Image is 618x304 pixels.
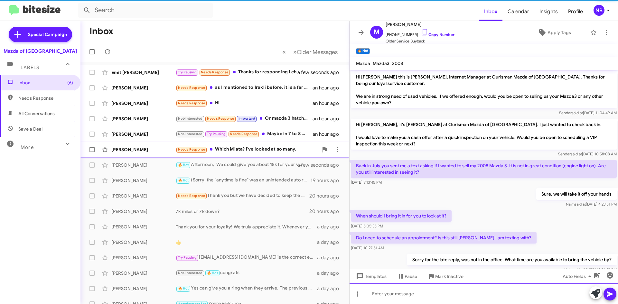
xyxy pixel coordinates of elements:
span: Needs Response [178,101,205,105]
div: Mazda of [GEOGRAPHIC_DATA] [4,48,77,54]
button: Pause [392,271,422,282]
div: [PERSON_NAME] [111,193,176,199]
a: Copy Number [421,32,454,37]
div: [PERSON_NAME] [111,270,176,276]
span: Labels [21,65,39,70]
span: « [282,48,286,56]
div: [PERSON_NAME] [111,146,176,153]
p: Hi [PERSON_NAME] this is [PERSON_NAME], Internet Manager at Ourisman Mazda of [GEOGRAPHIC_DATA]. ... [351,71,617,108]
span: Sender [DATE] 11:04:49 AM [559,110,617,115]
div: [PERSON_NAME] [111,224,176,230]
div: 19 hours ago [311,177,344,184]
div: 20 hours ago [309,193,344,199]
span: All Conversations [18,110,55,117]
span: 🔥 Hot [178,178,189,182]
div: [PERSON_NAME] [111,254,176,261]
div: 👍 [176,239,317,245]
a: Insights [534,2,563,21]
div: Emit [PERSON_NAME] [111,69,176,76]
span: Special Campaign [28,31,67,38]
div: an hour ago [313,131,344,137]
span: » [293,48,297,56]
span: Sender [DATE] 10:58:08 AM [558,152,617,156]
div: an hour ago [313,100,344,106]
div: 7k miles or 7k down? [176,208,309,215]
div: 20 hours ago [309,208,344,215]
nav: Page navigation example [279,45,342,59]
button: Mark Inactive [422,271,469,282]
span: Naim [DATE] 12:26:37 PM [564,267,617,272]
button: Previous [278,45,290,59]
span: said at [575,202,586,207]
button: Next [289,45,342,59]
span: 🔥 Hot [207,271,218,275]
div: an hour ago [313,85,344,91]
span: Needs Response [178,194,205,198]
a: Inbox [479,2,502,21]
div: [PERSON_NAME] [111,285,176,292]
span: Mazda [356,60,370,66]
span: Not-Interested [178,271,203,275]
div: a day ago [317,239,344,245]
div: congrats [176,269,317,277]
span: Needs Response [178,147,205,152]
span: Needs Response [207,116,234,121]
div: Thank you for your loyalty! We truly appreciate it. Whenever you're ready to talk about your vehi... [176,224,317,230]
div: [PERSON_NAME] [111,131,176,137]
h1: Inbox [89,26,113,36]
div: [PERSON_NAME] [111,239,176,245]
span: Naim [DATE] 4:23:51 PM [566,202,617,207]
div: a few seconds ago [305,162,344,168]
div: Hi [176,99,313,107]
div: [PERSON_NAME] [111,208,176,215]
span: Templates [355,271,387,282]
span: Needs Response [18,95,73,101]
div: a day ago [317,254,344,261]
p: Do I need to schedule an appointment? Is this still [PERSON_NAME] I am texting with? [351,232,537,244]
p: When should I bring it in for you to look at it? [351,210,452,222]
span: Important [239,116,255,121]
button: Auto Fields [557,271,599,282]
div: Maybe in 7 to 8 months [176,130,313,138]
p: Back in July you sent me a text asking if I wanted to sell my 2008 Mazda 3. It is not in great co... [351,160,617,178]
span: Apply Tags [548,27,571,38]
input: Search [78,3,213,18]
div: Which Miata? I've looked at so many. [176,146,318,153]
span: M [374,27,379,37]
span: [PHONE_NUMBER] [386,28,454,38]
span: said at [573,267,584,272]
div: a day ago [317,270,344,276]
div: a day ago [317,285,344,292]
div: a day ago [317,224,344,230]
span: Needs Response [178,86,205,90]
a: Calendar [502,2,534,21]
span: 🔥 Hot [178,286,189,290]
div: Or mazda 3 hatchback out the door as well. Ty [176,115,313,122]
div: [PERSON_NAME] [111,85,176,91]
p: Hi [PERSON_NAME], it's [PERSON_NAME] at Ourisman Mazda of [GEOGRAPHIC_DATA]. I just wanted to che... [351,119,617,150]
span: Mazda3 [373,60,389,66]
span: Needs Response [201,70,228,74]
span: Inbox [18,79,73,86]
div: as I mentioned to Irakli before, it is a far drive for me so I would like to agree on OTD before. [176,84,313,91]
span: 🔥 Hot [178,163,189,167]
div: [PERSON_NAME] [111,115,176,122]
div: Yes can give you a ring when they arrive. The previous message was automated. [176,285,317,292]
div: NB [594,5,604,16]
div: [EMAIL_ADDRESS][DOMAIN_NAME] is the correct email? [176,254,317,261]
span: 2008 [392,60,403,66]
a: Profile [563,2,588,21]
div: [PERSON_NAME] [111,177,176,184]
div: an hour ago [313,115,344,122]
span: Save a Deal [18,126,42,132]
span: Auto Fields [563,271,594,282]
div: [PERSON_NAME] [111,162,176,168]
span: Try Pausing [178,70,197,74]
div: Afternoon, We could give you about 18k for your vehicle. [176,161,305,169]
div: [PERSON_NAME] [111,100,176,106]
div: (Sorry, the "anytime is fine" was an unintended auto reply. [176,177,311,184]
button: Templates [350,271,392,282]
